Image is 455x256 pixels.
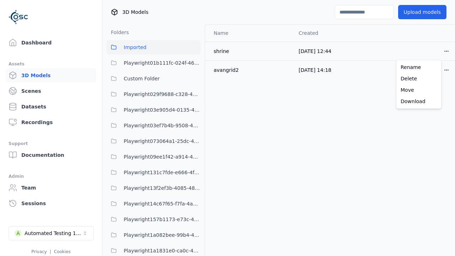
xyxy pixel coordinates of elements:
[398,62,440,73] a: Rename
[398,73,440,84] a: Delete
[398,96,440,107] a: Download
[398,84,440,96] a: Move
